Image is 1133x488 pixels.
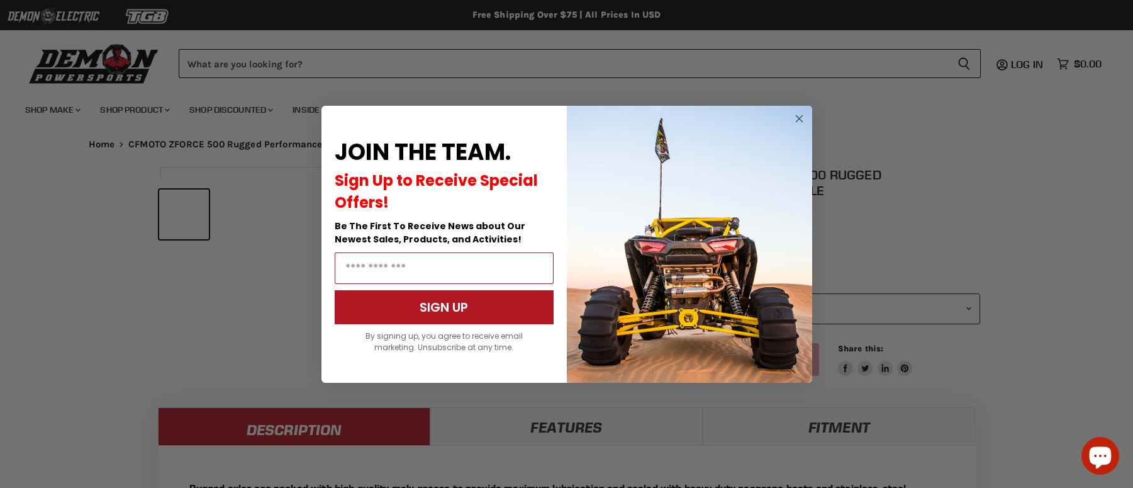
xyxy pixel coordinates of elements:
[1078,437,1123,478] inbox-online-store-chat: Shopify online store chat
[335,170,538,213] span: Sign Up to Receive Special Offers!
[567,106,812,383] img: a9095488-b6e7-41ba-879d-588abfab540b.jpeg
[335,253,554,284] input: Email Address
[791,111,807,127] button: Close dialog
[335,136,511,168] span: JOIN THE TEAM.
[335,290,554,324] button: SIGN UP
[335,220,525,246] span: Be The First To Receive News about Our Newest Sales, Products, and Activities!
[366,331,523,353] span: By signing up, you agree to receive email marketing. Unsubscribe at any time.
